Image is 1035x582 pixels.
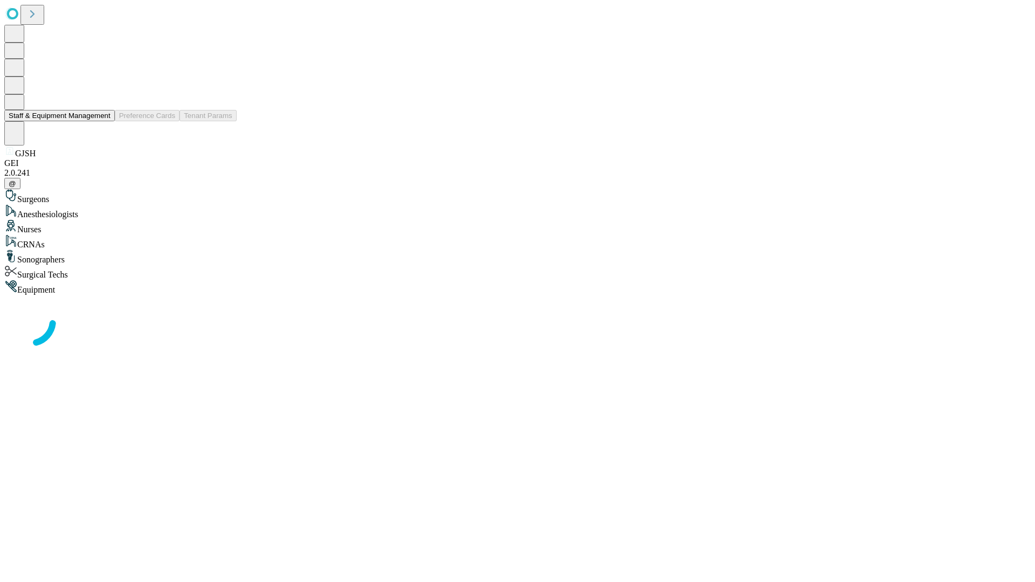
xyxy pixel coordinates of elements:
[115,110,180,121] button: Preference Cards
[4,158,1031,168] div: GEI
[4,219,1031,234] div: Nurses
[4,178,20,189] button: @
[4,110,115,121] button: Staff & Equipment Management
[4,265,1031,280] div: Surgical Techs
[4,189,1031,204] div: Surgeons
[4,234,1031,250] div: CRNAs
[4,250,1031,265] div: Sonographers
[180,110,237,121] button: Tenant Params
[4,280,1031,295] div: Equipment
[9,179,16,188] span: @
[4,204,1031,219] div: Anesthesiologists
[15,149,36,158] span: GJSH
[4,168,1031,178] div: 2.0.241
